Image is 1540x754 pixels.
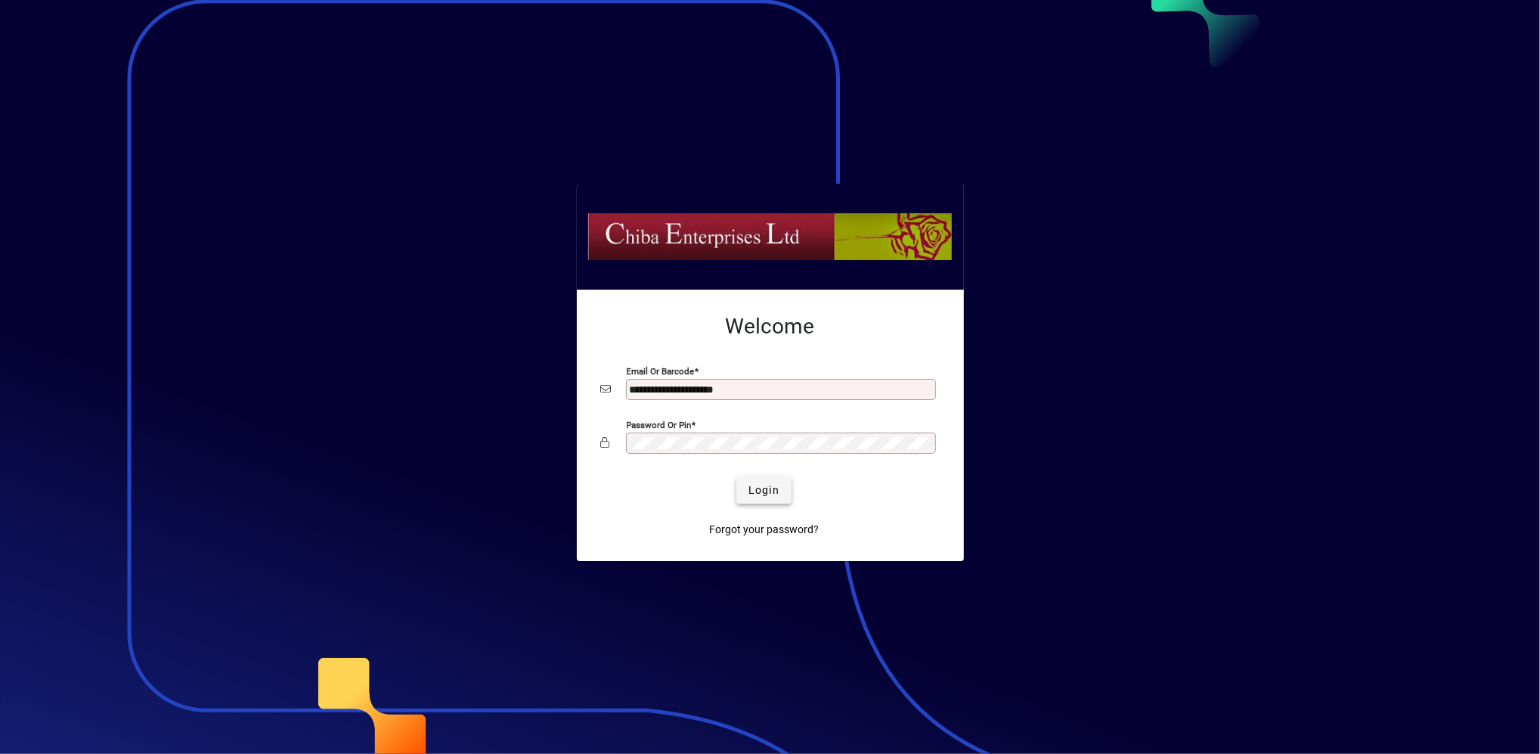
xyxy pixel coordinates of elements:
[703,516,825,543] a: Forgot your password?
[601,314,940,340] h2: Welcome
[748,482,779,498] span: Login
[736,476,792,504] button: Login
[627,420,692,430] mat-label: Password or Pin
[627,366,695,377] mat-label: Email or Barcode
[709,522,819,538] span: Forgot your password?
